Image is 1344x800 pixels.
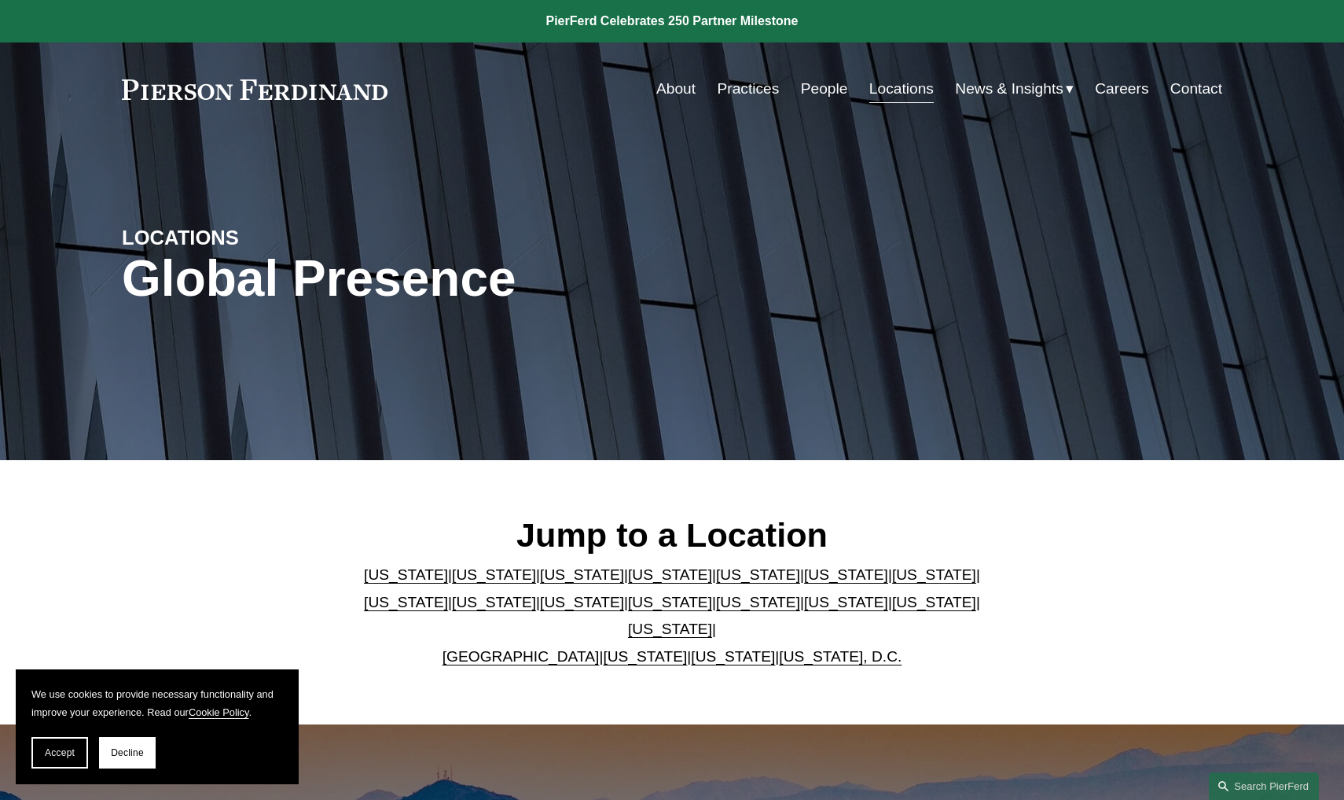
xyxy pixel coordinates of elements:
a: [US_STATE] [892,594,976,610]
a: [US_STATE] [804,594,888,610]
a: [US_STATE] [603,648,687,665]
span: Accept [45,747,75,758]
a: [US_STATE] [628,621,712,637]
p: We use cookies to provide necessary functionality and improve your experience. Read our . [31,685,283,721]
a: [GEOGRAPHIC_DATA] [442,648,600,665]
a: folder dropdown [955,74,1074,104]
a: Cookie Policy [189,706,249,718]
a: Contact [1170,74,1222,104]
h1: Global Presence [122,250,855,308]
a: People [801,74,848,104]
h4: LOCATIONS [122,225,397,250]
a: About [656,74,696,104]
p: | | | | | | | | | | | | | | | | | | [351,562,993,670]
a: [US_STATE] [628,594,712,610]
a: [US_STATE] [628,566,712,583]
button: Decline [99,737,156,769]
a: [US_STATE] [691,648,775,665]
a: Practices [717,74,779,104]
a: [US_STATE] [540,566,624,583]
a: [US_STATE] [364,566,448,583]
span: Decline [111,747,144,758]
a: Locations [869,74,934,104]
a: [US_STATE] [804,566,888,583]
a: Careers [1095,74,1148,104]
h2: Jump to a Location [351,514,993,555]
a: Search this site [1209,772,1319,800]
button: Accept [31,737,88,769]
a: [US_STATE], D.C. [779,648,902,665]
span: News & Insights [955,76,1063,103]
a: [US_STATE] [540,594,624,610]
a: [US_STATE] [716,594,800,610]
a: [US_STATE] [892,566,976,583]
a: [US_STATE] [452,594,536,610]
section: Cookie banner [16,669,299,784]
a: [US_STATE] [364,594,448,610]
a: [US_STATE] [452,566,536,583]
a: [US_STATE] [716,566,800,583]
